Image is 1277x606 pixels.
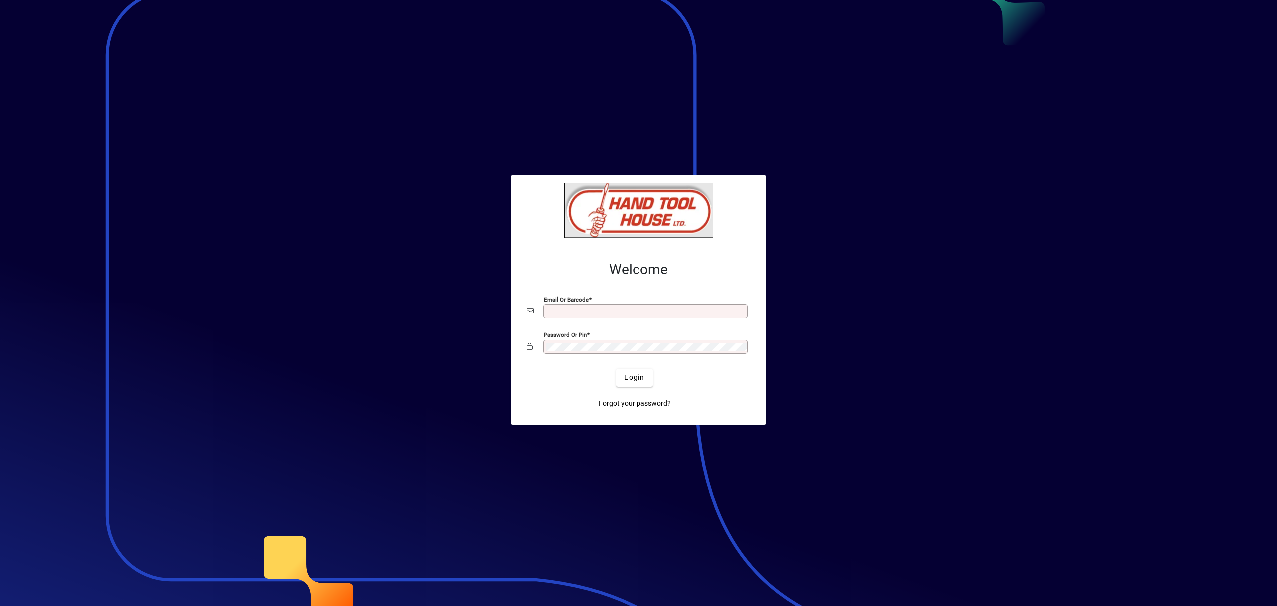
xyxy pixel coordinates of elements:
a: Forgot your password? [595,395,675,413]
button: Login [616,369,652,387]
mat-label: Email or Barcode [544,296,589,303]
span: Login [624,372,644,383]
span: Forgot your password? [599,398,671,409]
mat-label: Password or Pin [544,331,587,338]
h2: Welcome [527,261,750,278]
